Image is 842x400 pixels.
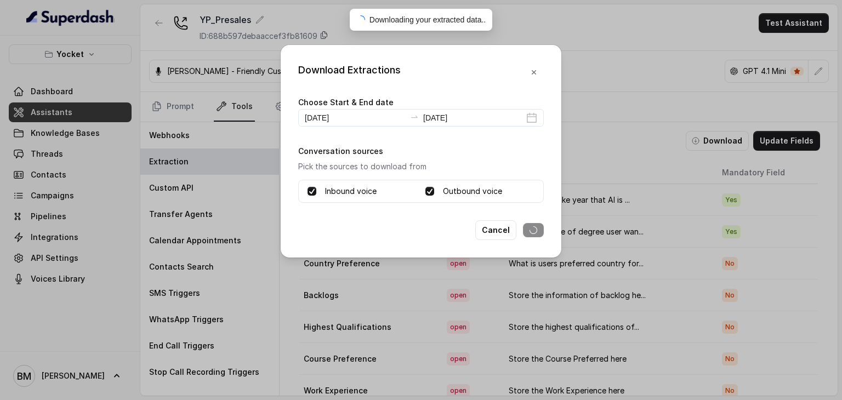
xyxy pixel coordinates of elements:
button: Cancel [475,220,516,240]
span: Downloading your extracted data.. [369,15,486,24]
span: loading [355,14,367,26]
input: Start date [305,112,406,124]
label: Choose Start & End date [298,98,394,107]
span: swap-right [410,112,419,121]
p: Pick the sources to download from [298,160,544,173]
div: Download Extractions [298,62,401,82]
label: Inbound voice [325,185,377,198]
label: Conversation sources [298,146,383,156]
span: to [410,112,419,121]
input: End date [423,112,524,124]
label: Outbound voice [443,185,502,198]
